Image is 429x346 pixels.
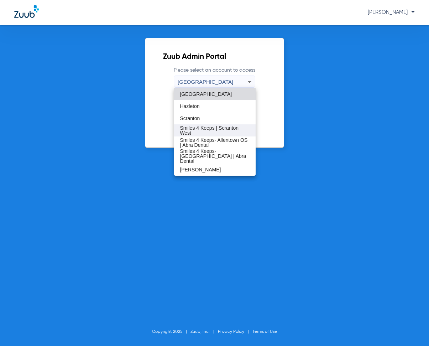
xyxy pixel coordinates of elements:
[180,125,250,135] span: Smiles 4 Keeps | Scranton West
[180,104,199,109] span: Hazleton
[180,116,200,121] span: Scranton
[180,138,250,148] span: Smiles 4 Keeps- Allentown OS | Abra Dental
[180,167,221,172] span: [PERSON_NAME]
[180,149,250,164] span: Smiles 4 Keeps- [GEOGRAPHIC_DATA] | Abra Dental
[180,92,232,97] span: [GEOGRAPHIC_DATA]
